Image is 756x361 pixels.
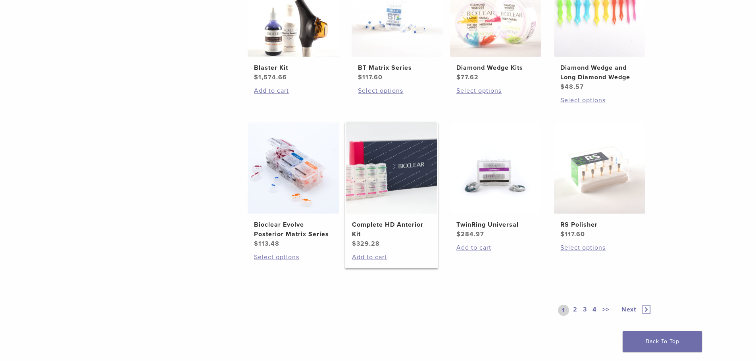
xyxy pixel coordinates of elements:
span: Next [621,306,636,313]
a: 2 [571,305,579,316]
a: Add to cart: “TwinRing Universal” [456,243,535,252]
h2: Diamond Wedge and Long Diamond Wedge [560,63,639,82]
a: Select options for “Diamond Wedge and Long Diamond Wedge” [560,96,639,105]
img: RS Polisher [554,122,645,214]
a: Add to cart: “Blaster Kit” [254,86,333,96]
a: Select options for “Bioclear Evolve Posterior Matrix Series” [254,252,333,262]
bdi: 48.57 [560,83,584,91]
a: 4 [591,305,598,316]
bdi: 117.60 [358,73,383,81]
a: Select options for “BT Matrix Series” [358,86,437,96]
h2: Bioclear Evolve Posterior Matrix Series [254,220,333,239]
bdi: 284.97 [456,230,484,238]
a: RS PolisherRS Polisher $117.60 [554,122,646,239]
span: $ [254,240,258,248]
bdi: 1,574.66 [254,73,287,81]
a: >> [601,305,611,316]
a: Complete HD Anterior KitComplete HD Anterior Kit $329.28 [345,122,438,248]
span: $ [254,73,258,81]
h2: Diamond Wedge Kits [456,63,535,73]
a: Select options for “Diamond Wedge Kits” [456,86,535,96]
span: $ [358,73,362,81]
span: $ [560,83,565,91]
bdi: 77.62 [456,73,479,81]
h2: BT Matrix Series [358,63,437,73]
span: $ [560,230,565,238]
img: Complete HD Anterior Kit [346,122,437,214]
h2: RS Polisher [560,220,639,229]
span: $ [456,230,461,238]
h2: Complete HD Anterior Kit [352,220,431,239]
bdi: 329.28 [352,240,380,248]
img: Bioclear Evolve Posterior Matrix Series [248,122,339,214]
a: Select options for “RS Polisher” [560,243,639,252]
span: $ [352,240,356,248]
bdi: 117.60 [560,230,585,238]
h2: TwinRing Universal [456,220,535,229]
a: 3 [581,305,589,316]
a: Add to cart: “Complete HD Anterior Kit” [352,252,431,262]
a: TwinRing UniversalTwinRing Universal $284.97 [450,122,542,239]
span: $ [456,73,461,81]
a: 1 [558,305,569,316]
img: TwinRing Universal [450,122,541,214]
a: Back To Top [623,331,702,352]
bdi: 113.48 [254,240,279,248]
a: Bioclear Evolve Posterior Matrix SeriesBioclear Evolve Posterior Matrix Series $113.48 [247,122,340,248]
h2: Blaster Kit [254,63,333,73]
